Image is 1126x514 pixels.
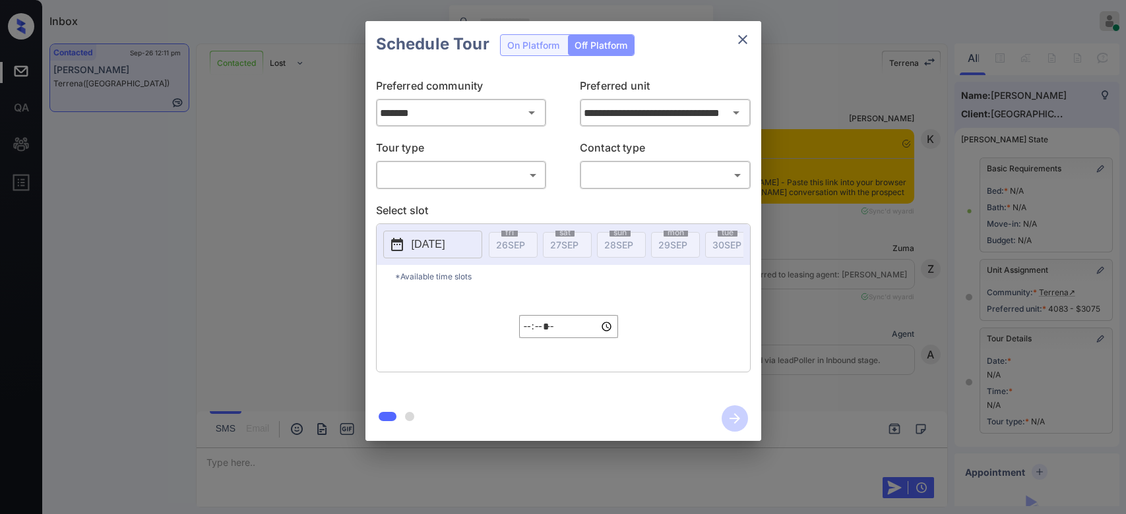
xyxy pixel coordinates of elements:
p: *Available time slots [395,265,750,288]
p: Tour type [376,140,547,161]
p: Preferred community [376,78,547,99]
h2: Schedule Tour [365,21,500,67]
button: close [730,26,756,53]
button: [DATE] [383,231,482,258]
div: off-platform-time-select [519,288,618,365]
p: Preferred unit [580,78,751,99]
p: [DATE] [412,237,445,252]
button: Open [727,103,745,122]
p: Select slot [376,202,751,223]
p: Contact type [580,140,751,161]
button: Open [522,103,541,122]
